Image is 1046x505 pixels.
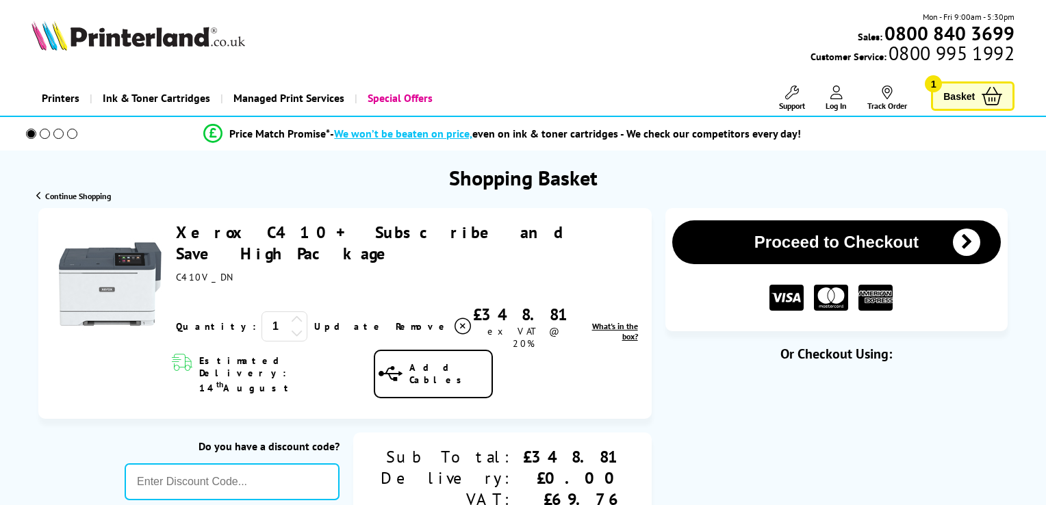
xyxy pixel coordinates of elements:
[826,86,847,111] a: Log In
[882,27,1015,40] a: 0800 840 3699
[473,304,574,325] div: £348.81
[925,75,942,92] span: 1
[216,379,223,389] sup: th
[381,467,513,489] div: Delivery:
[36,191,111,201] a: Continue Shopping
[943,87,975,105] span: Basket
[229,127,330,140] span: Price Match Promise*
[811,47,1015,63] span: Customer Service:
[867,86,907,111] a: Track Order
[334,127,472,140] span: We won’t be beaten on price,
[769,285,804,311] img: VISA
[396,316,473,337] a: Delete item from your basket
[125,439,340,453] div: Do you have a discount code?
[574,321,638,341] a: lnk_inthebox
[672,220,1002,264] button: Proceed to Checkout
[931,81,1015,111] a: Basket 1
[886,47,1015,60] span: 0800 995 1992
[449,164,598,191] h1: Shopping Basket
[513,467,624,489] div: £0.00
[220,81,355,116] a: Managed Print Services
[814,285,848,311] img: MASTER CARD
[176,320,256,333] span: Quantity:
[176,222,591,264] span: + Subscribe and Save High Package
[125,463,340,500] input: Enter Discount Code...
[858,30,882,43] span: Sales:
[45,191,111,201] span: Continue Shopping
[31,21,245,51] img: Printerland Logo
[90,81,220,116] a: Ink & Toner Cartridges
[199,354,360,394] span: Estimated Delivery: 14 August
[826,101,847,111] span: Log In
[176,271,231,283] span: C410V_DN
[884,21,1015,46] b: 0800 840 3699
[396,320,450,333] span: Remove
[314,320,385,333] a: Update
[381,446,513,467] div: Sub Total:
[592,321,638,341] span: What's in the box?
[176,222,591,264] a: Xerox C410+ Subscribe and Save High Package
[923,10,1015,23] span: Mon - Fri 9:00am - 5:30pm
[665,345,1008,363] div: Or Checkout Using:
[779,101,805,111] span: Support
[31,81,90,116] a: Printers
[7,122,998,146] li: modal_Promise
[779,86,805,111] a: Support
[31,21,282,53] a: Printerland Logo
[409,361,491,386] span: Add Cables
[858,285,893,311] img: American Express
[513,446,624,467] div: £348.81
[355,81,443,116] a: Special Offers
[487,325,559,350] span: ex VAT @ 20%
[59,233,162,335] img: Xerox C410
[103,81,210,116] span: Ink & Toner Cartridges
[330,127,801,140] div: - even on ink & toner cartridges - We check our competitors every day!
